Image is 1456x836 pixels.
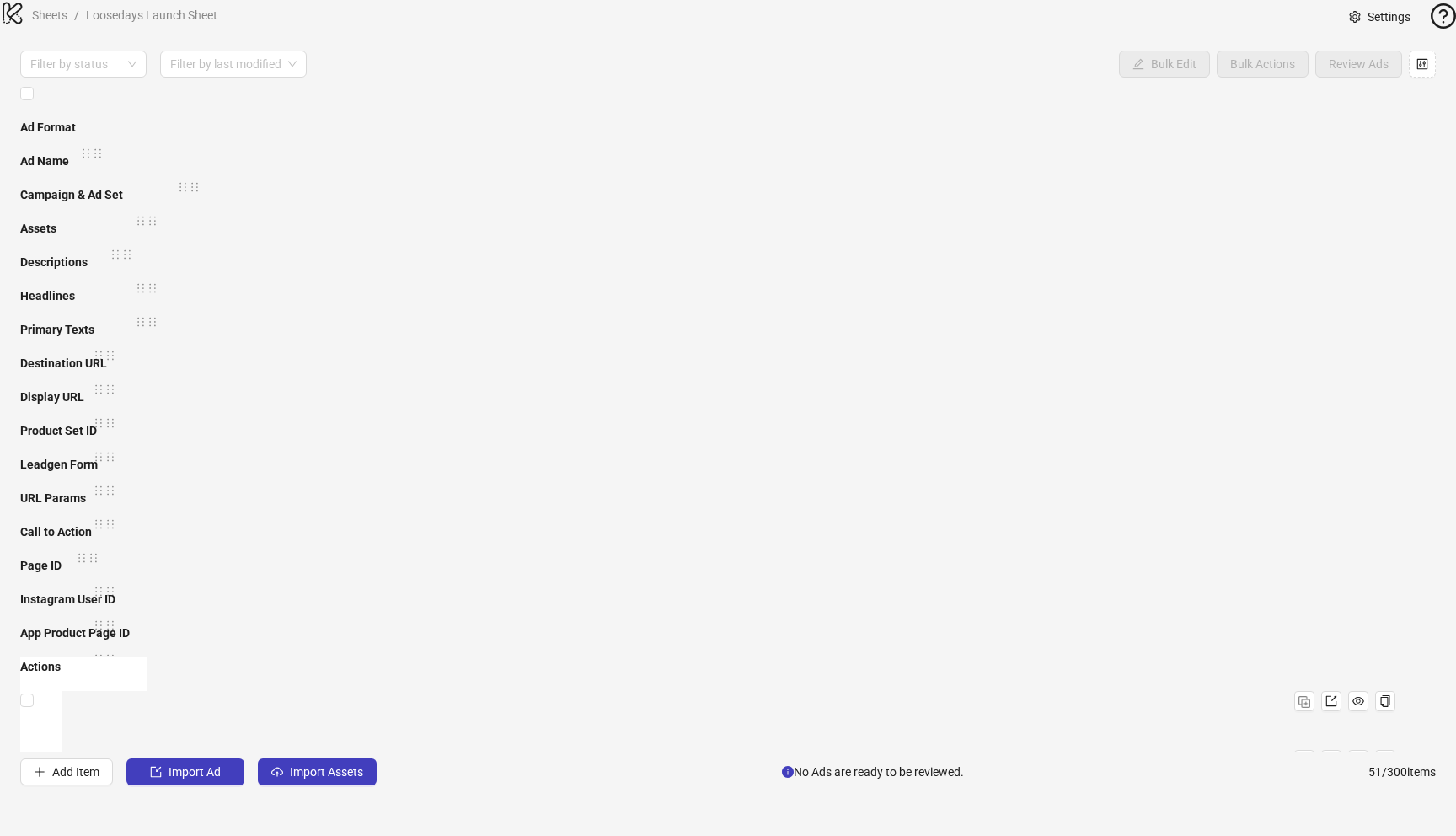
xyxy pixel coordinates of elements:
div: Select row 1 [20,691,62,710]
span: holder [93,586,104,598]
div: Resize Instagram User ID column [20,608,189,642]
strong: Actions [20,660,61,673]
span: holder [104,653,116,665]
span: holder [135,316,147,328]
div: Resize Display URL column [20,406,189,440]
span: holder [80,147,92,159]
strong: Leadgen Form [20,458,98,471]
strong: Instagram User ID [20,592,115,606]
span: holder [93,518,104,530]
span: control [1416,58,1428,70]
span: holder [93,653,104,665]
strong: Assets [20,222,56,235]
li: / [74,6,79,24]
span: holder [92,147,104,159]
strong: Primary Texts [20,323,94,336]
span: holder [147,215,158,227]
span: Import Ad [169,763,221,781]
div: Resize Descriptions column [20,271,273,305]
span: holder [177,181,189,193]
div: Resize URL Params column [20,507,189,541]
strong: Ad Name [20,154,69,168]
span: holder [93,383,104,395]
button: Duplicate [1294,691,1314,711]
span: eye [1352,695,1364,707]
span: copy [1379,695,1391,707]
a: Settings [1336,3,1424,30]
div: Resize Ad Name column [20,170,357,204]
span: holder [93,451,104,463]
button: Configure table settings [1409,51,1436,78]
span: Add Item [52,763,99,781]
button: Bulk Edit [1119,51,1210,78]
strong: Ad Format [20,121,76,134]
strong: Display URL [20,390,84,404]
span: holder [104,451,116,463]
span: No Ads are ready to be reviewed. [782,763,964,781]
span: holder [135,215,147,227]
span: holder [104,417,116,429]
span: question-circle [1431,3,1456,29]
a: Sheets [29,6,71,24]
div: Resize Campaign & Ad Set column [20,204,273,238]
strong: Descriptions [20,255,88,269]
span: holder [104,518,116,530]
span: 51 / 300 items [1368,763,1436,781]
strong: Product Set ID [20,424,97,437]
span: holder [104,350,116,362]
strong: Page ID [20,559,62,572]
div: Select all rows [20,84,62,103]
span: holder [121,249,133,260]
span: holder [93,619,104,631]
span: holder [93,485,104,496]
span: Import Assets [290,763,363,781]
div: Resize Assets column [20,238,222,271]
span: holder [147,316,158,328]
div: Resize Primary Texts column [20,339,189,372]
span: holder [76,552,88,564]
div: Select row 2 [20,750,62,769]
strong: URL Params [20,491,86,505]
img: Duplicate [1298,696,1310,708]
span: holder [93,417,104,429]
span: holder [147,282,158,294]
span: setting [1349,11,1361,23]
span: holder [104,485,116,496]
strong: Destination URL [20,356,107,370]
div: Resize Headlines column [20,305,273,339]
div: Resize Call to Action column [20,541,155,575]
strong: Headlines [20,289,75,303]
a: Loosedays Launch Sheet [83,6,221,24]
div: Resize Page ID column [20,575,189,608]
span: plus [34,766,45,778]
div: Resize Product Set ID column [20,440,189,474]
button: Import Assets [258,758,377,785]
button: Add Item [20,758,113,785]
span: holder [135,282,147,294]
span: holder [93,350,104,362]
button: Bulk Actions [1217,51,1309,78]
div: Resize Ad Format column [20,137,163,170]
span: holder [110,249,121,260]
strong: Campaign & Ad Set [20,188,123,201]
strong: Call to Action [20,525,92,539]
button: Import Ad [126,758,244,785]
span: Settings [1368,8,1410,26]
span: holder [88,552,99,564]
div: Resize Destination URL column [20,372,189,406]
span: holder [189,181,201,193]
div: Resize App Product Page ID column [20,642,189,676]
span: info-circle [782,766,794,778]
span: cloud-upload [271,766,283,778]
div: Resize Leadgen Form column [20,474,189,507]
strong: App Product Page ID [20,626,130,640]
span: holder [104,383,116,395]
span: holder [104,586,116,598]
button: Duplicate [1294,750,1314,770]
button: Review Ads [1315,51,1402,78]
span: export [1325,695,1337,707]
span: holder [104,619,116,631]
span: import [150,766,162,778]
